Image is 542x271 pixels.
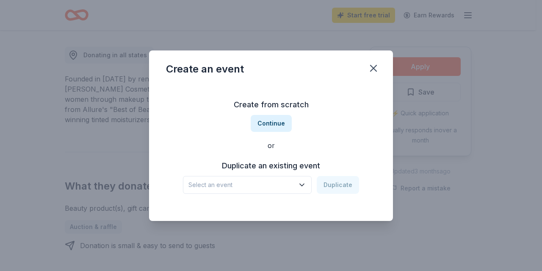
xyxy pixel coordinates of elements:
[166,62,244,76] div: Create an event
[183,159,359,173] h3: Duplicate an existing event
[183,176,312,194] button: Select an event
[251,115,292,132] button: Continue
[166,140,376,151] div: or
[188,180,294,190] span: Select an event
[166,98,376,112] h3: Create from scratch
